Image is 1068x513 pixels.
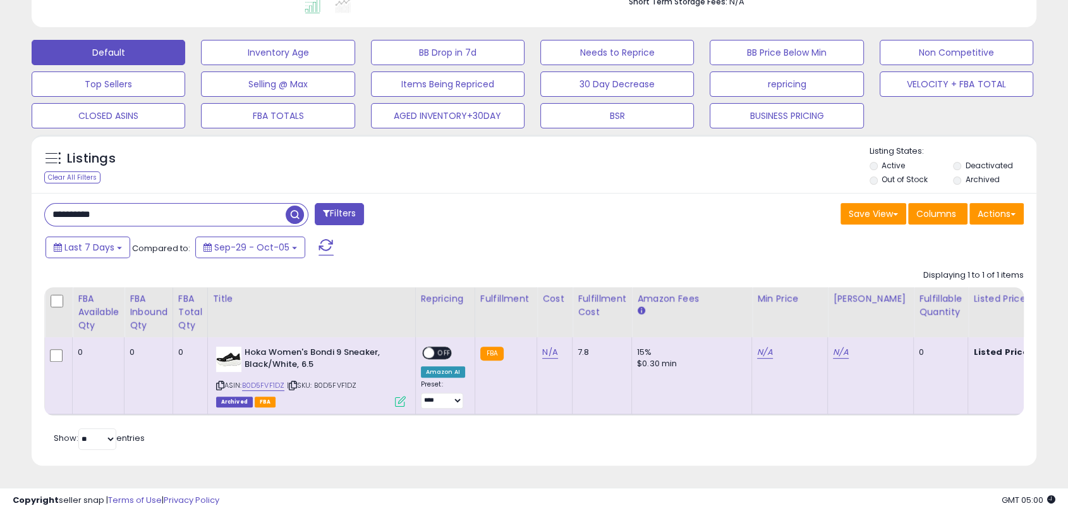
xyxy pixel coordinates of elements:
[578,347,622,358] div: 7.8
[13,495,219,507] div: seller snap | |
[480,292,531,306] div: Fulfillment
[710,40,863,65] button: BB Price Below Min
[32,103,185,128] button: CLOSED ASINS
[130,347,163,358] div: 0
[908,203,968,225] button: Columns
[371,103,525,128] button: AGED INVENTORY+30DAY
[371,40,525,65] button: BB Drop in 7d
[216,347,406,405] div: ASIN:
[315,203,364,225] button: Filters
[78,347,114,358] div: 0
[44,171,100,183] div: Clear All Filters
[371,71,525,97] button: Items Being Repriced
[542,292,567,306] div: Cost
[637,306,645,317] small: Amazon Fees.
[255,397,276,407] span: FBA
[923,269,1024,281] div: Displaying 1 to 1 of 1 items
[880,40,1033,65] button: Non Competitive
[434,348,454,359] span: OFF
[757,292,822,306] div: Min Price
[286,380,356,390] span: | SKU: B0D5FVF1DZ
[919,347,958,358] div: 0
[1002,494,1055,506] span: 2025-10-13 05:00 GMT
[54,432,145,444] span: Show: entries
[421,292,470,306] div: Repricing
[919,292,962,319] div: Fulfillable Quantity
[969,203,1024,225] button: Actions
[108,494,162,506] a: Terms of Use
[880,71,1033,97] button: VELOCITY + FBA TOTAL
[216,397,253,407] span: Listings that have been deleted from Seller Central
[840,203,906,225] button: Save View
[833,292,908,306] div: [PERSON_NAME]
[245,347,398,373] b: Hoka Women's Bondi 9 Sneaker, Black/White, 6.5
[213,292,410,306] div: Title
[178,292,202,332] div: FBA Total Qty
[78,292,119,332] div: FBA Available Qty
[637,347,742,358] div: 15%
[916,207,956,220] span: Columns
[195,237,305,258] button: Sep-29 - Oct-05
[540,103,694,128] button: BSR
[540,40,694,65] button: Needs to Reprice
[46,237,130,258] button: Last 7 Days
[882,174,928,185] label: Out of Stock
[216,347,241,372] img: 31dBMIqQS+L._SL40_.jpg
[637,358,742,369] div: $0.30 min
[201,71,355,97] button: Selling @ Max
[480,347,504,361] small: FBA
[67,150,116,168] h5: Listings
[757,346,772,359] a: N/A
[421,366,465,378] div: Amazon AI
[242,380,285,391] a: B0D5FVF1DZ
[710,103,863,128] button: BUSINESS PRICING
[178,347,198,358] div: 0
[201,40,355,65] button: Inventory Age
[64,241,114,254] span: Last 7 Days
[973,346,1031,358] b: Listed Price:
[164,494,219,506] a: Privacy Policy
[421,380,465,409] div: Preset:
[966,160,1013,171] label: Deactivated
[833,346,848,359] a: N/A
[882,160,905,171] label: Active
[32,40,185,65] button: Default
[201,103,355,128] button: FBA TOTALS
[132,242,190,254] span: Compared to:
[870,145,1036,158] p: Listing States:
[966,174,1000,185] label: Archived
[578,292,626,319] div: Fulfillment Cost
[540,71,694,97] button: 30 Day Decrease
[542,346,557,359] a: N/A
[710,71,863,97] button: repricing
[214,241,289,254] span: Sep-29 - Oct-05
[32,71,185,97] button: Top Sellers
[637,292,746,306] div: Amazon Fees
[13,494,59,506] strong: Copyright
[130,292,167,332] div: FBA inbound Qty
